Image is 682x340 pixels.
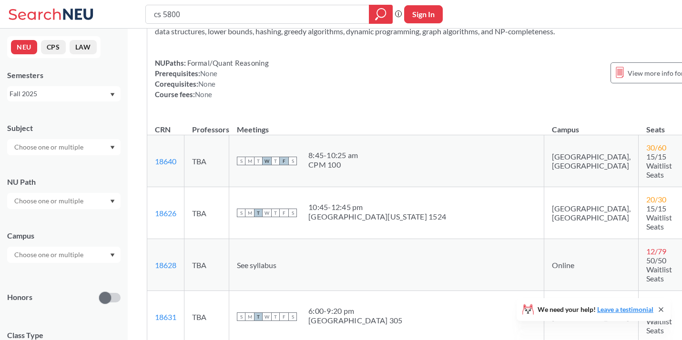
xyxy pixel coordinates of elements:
svg: Dropdown arrow [110,146,115,150]
button: NEU [11,40,37,54]
span: M [245,312,254,321]
span: Formal/Quant Reasoning [186,59,269,67]
input: Choose one or multiple [10,141,90,153]
td: [GEOGRAPHIC_DATA], [GEOGRAPHIC_DATA] [544,135,639,187]
div: magnifying glass [369,5,393,24]
span: See syllabus [237,260,276,270]
span: S [288,157,297,165]
span: S [237,209,245,217]
a: 18640 [155,157,176,166]
div: CPM 100 [308,160,358,170]
span: F [280,157,288,165]
td: [GEOGRAPHIC_DATA], [GEOGRAPHIC_DATA] [544,187,639,239]
input: Choose one or multiple [10,249,90,260]
a: Leave a testimonial [597,305,653,313]
a: 18628 [155,260,176,270]
div: Dropdown arrow [7,193,121,209]
svg: magnifying glass [375,8,387,21]
div: Fall 2025 [10,89,109,99]
span: S [288,312,297,321]
span: S [237,157,245,165]
div: Semesters [7,70,121,80]
span: M [245,209,254,217]
div: Campus [7,230,121,241]
span: 15/15 Waitlist Seats [646,152,672,179]
td: TBA [184,135,229,187]
div: NUPaths: Prerequisites: Corequisites: Course fees: [155,58,269,100]
span: F [280,209,288,217]
div: Dropdown arrow [7,139,121,155]
span: None [198,80,215,88]
a: 18626 [155,209,176,218]
span: S [237,312,245,321]
th: Professors [184,115,229,135]
div: 8:45 - 10:25 am [308,150,358,160]
span: T [254,157,263,165]
span: 32/50 Waitlist Seats [646,308,672,335]
div: Fall 2025Dropdown arrow [7,86,121,101]
th: Meetings [229,115,544,135]
button: CPS [41,40,66,54]
span: 20 / 30 [646,195,666,204]
span: None [200,69,217,78]
p: Honors [7,292,32,303]
td: TBA [184,239,229,291]
div: Dropdown arrow [7,247,121,263]
td: Online [544,239,639,291]
span: None [195,90,212,99]
span: S [288,209,297,217]
span: T [271,157,280,165]
input: Class, professor, course number, "phrase" [153,6,362,22]
div: [GEOGRAPHIC_DATA][US_STATE] 1524 [308,212,446,221]
input: Choose one or multiple [10,195,90,207]
div: [GEOGRAPHIC_DATA] 305 [308,316,402,325]
th: Campus [544,115,639,135]
span: 12 / 79 [646,247,666,256]
span: T [254,209,263,217]
svg: Dropdown arrow [110,253,115,257]
span: T [271,209,280,217]
svg: Dropdown arrow [110,93,115,97]
span: 15/15 Waitlist Seats [646,204,672,231]
span: 50/50 Waitlist Seats [646,256,672,283]
svg: Dropdown arrow [110,200,115,203]
span: W [263,312,271,321]
div: 10:45 - 12:45 pm [308,202,446,212]
div: NU Path [7,177,121,187]
a: 18631 [155,312,176,321]
td: TBA [184,187,229,239]
div: Subject [7,123,121,133]
div: 6:00 - 9:20 pm [308,306,402,316]
span: F [280,312,288,321]
span: W [263,157,271,165]
span: 30 / 60 [646,143,666,152]
span: M [245,157,254,165]
button: Sign In [404,5,443,23]
span: We need your help! [538,306,653,313]
span: T [254,312,263,321]
button: LAW [70,40,97,54]
div: CRN [155,124,171,135]
span: T [271,312,280,321]
span: W [263,209,271,217]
